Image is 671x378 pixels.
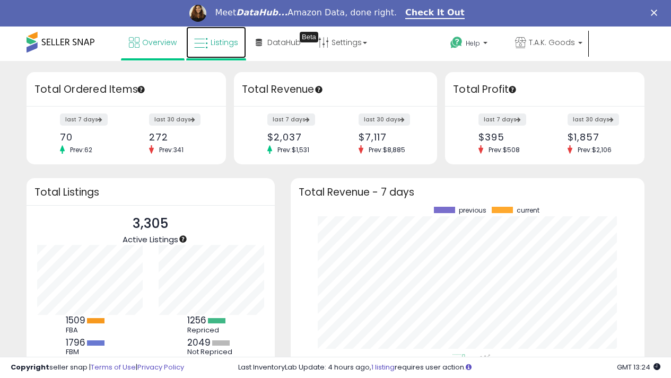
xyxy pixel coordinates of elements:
a: T.A.K. Goods [507,27,590,61]
h3: Total Profit [453,82,637,97]
span: Prev: 62 [65,145,98,154]
div: $395 [478,131,537,143]
div: $2,037 [267,131,327,143]
b: 1256 [187,314,206,327]
b: 1796 [66,336,85,349]
a: Privacy Policy [137,362,184,372]
i: Click here to read more about un-synced listings. [466,364,472,371]
h3: Total Revenue [242,82,429,97]
div: Last InventoryLab Update: 4 hours ago, requires user action. [238,363,660,373]
div: $7,117 [359,131,419,143]
div: Meet Amazon Data, done right. [215,7,397,18]
div: Tooltip anchor [136,85,146,94]
div: Close [651,10,661,16]
div: Tooltip anchor [178,234,188,244]
div: 272 [149,131,207,143]
label: last 30 days [568,113,619,126]
div: 70 [60,131,118,143]
b: 1509 [66,314,85,327]
span: previous [459,207,486,214]
div: seller snap | | [11,363,184,373]
a: Settings [310,27,375,58]
span: Active Listings [123,234,178,245]
label: last 7 days [478,113,526,126]
span: Listings [211,37,238,48]
i: DataHub... [236,7,287,17]
div: Repriced [187,326,235,335]
a: Overview [121,27,185,58]
label: last 30 days [149,113,201,126]
div: FBM [66,348,114,356]
div: Tooltip anchor [300,32,318,42]
div: Not Repriced [187,348,235,356]
label: last 7 days [267,113,315,126]
span: current [517,207,539,214]
a: Listings [186,27,246,58]
p: 3,305 [123,214,178,234]
span: T.A.K. Goods [529,37,575,48]
h3: Total Ordered Items [34,82,218,97]
span: DataHub [267,37,301,48]
i: Get Help [450,36,463,49]
span: Overview [142,37,177,48]
span: Prev: $508 [483,145,525,154]
span: Prev: 341 [154,145,189,154]
span: Prev: $1,531 [272,145,315,154]
h3: Total Listings [34,188,267,196]
div: $1,857 [568,131,626,143]
div: Tooltip anchor [508,85,517,94]
a: Check It Out [405,7,465,19]
span: Prev: $2,106 [572,145,617,154]
img: Profile image for Georgie [189,5,206,22]
a: 1 listing [371,362,395,372]
a: Help [442,28,506,61]
label: last 7 days [60,113,108,126]
a: Terms of Use [91,362,136,372]
h3: Total Revenue - 7 days [299,188,637,196]
a: DataHub [248,27,309,58]
span: 2025-10-10 13:24 GMT [617,362,660,372]
strong: Copyright [11,362,49,372]
span: Help [466,39,480,48]
b: 2049 [187,336,211,349]
div: FBA [66,326,114,335]
label: last 30 days [359,113,410,126]
span: Prev: $8,885 [363,145,411,154]
div: Tooltip anchor [314,85,324,94]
